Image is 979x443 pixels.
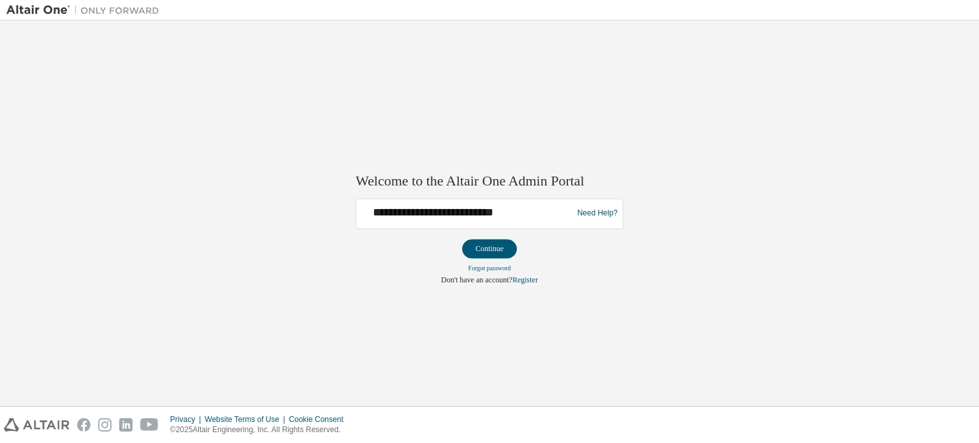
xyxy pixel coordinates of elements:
img: facebook.svg [77,418,91,432]
a: Forgot password [468,265,511,272]
div: Privacy [170,414,205,425]
h2: Welcome to the Altair One Admin Portal [356,173,623,191]
img: Altair One [6,4,166,17]
div: Website Terms of Use [205,414,289,425]
img: youtube.svg [140,418,159,432]
div: Cookie Consent [289,414,351,425]
img: altair_logo.svg [4,418,69,432]
button: Continue [462,239,517,258]
span: Don't have an account? [441,275,512,284]
p: © 2025 Altair Engineering, Inc. All Rights Reserved. [170,425,351,435]
a: Register [512,275,538,284]
img: linkedin.svg [119,418,133,432]
img: instagram.svg [98,418,112,432]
